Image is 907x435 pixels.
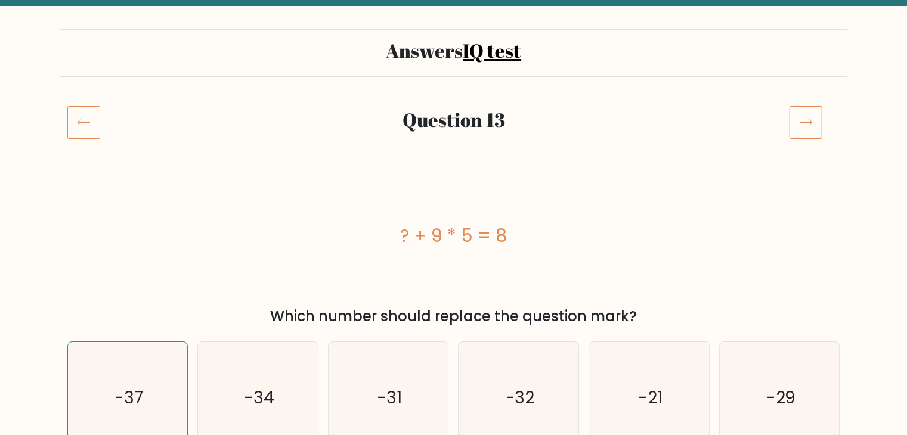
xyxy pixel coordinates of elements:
text: -32 [505,386,534,409]
h2: Answers [67,39,840,62]
a: IQ test [463,38,521,63]
text: -31 [377,386,402,409]
h2: Question 13 [133,108,775,131]
div: ? + 9 * 5 = 8 [67,222,840,249]
div: Which number should replace the question mark? [75,306,833,327]
text: -21 [638,386,663,409]
text: -37 [114,386,143,409]
text: -29 [766,386,795,409]
text: -34 [244,386,274,409]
